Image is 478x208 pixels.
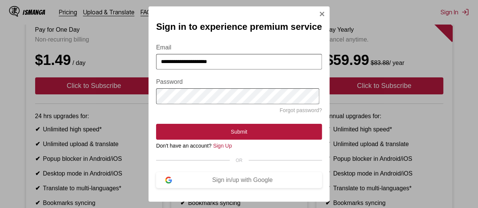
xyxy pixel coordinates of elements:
button: Sign in/up with Google [156,172,322,188]
label: Password [156,79,322,85]
h2: Sign in to experience premium service [156,22,322,32]
img: google-logo [165,177,172,183]
a: Sign Up [213,143,232,149]
div: Sign In Modal [149,6,329,201]
button: Submit [156,124,322,140]
img: Close [319,11,325,17]
a: Forgot password? [280,107,322,113]
div: Don't have an account? [156,143,322,149]
div: Sign in/up with Google [172,177,313,183]
label: Email [156,44,322,51]
div: OR [156,158,322,163]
